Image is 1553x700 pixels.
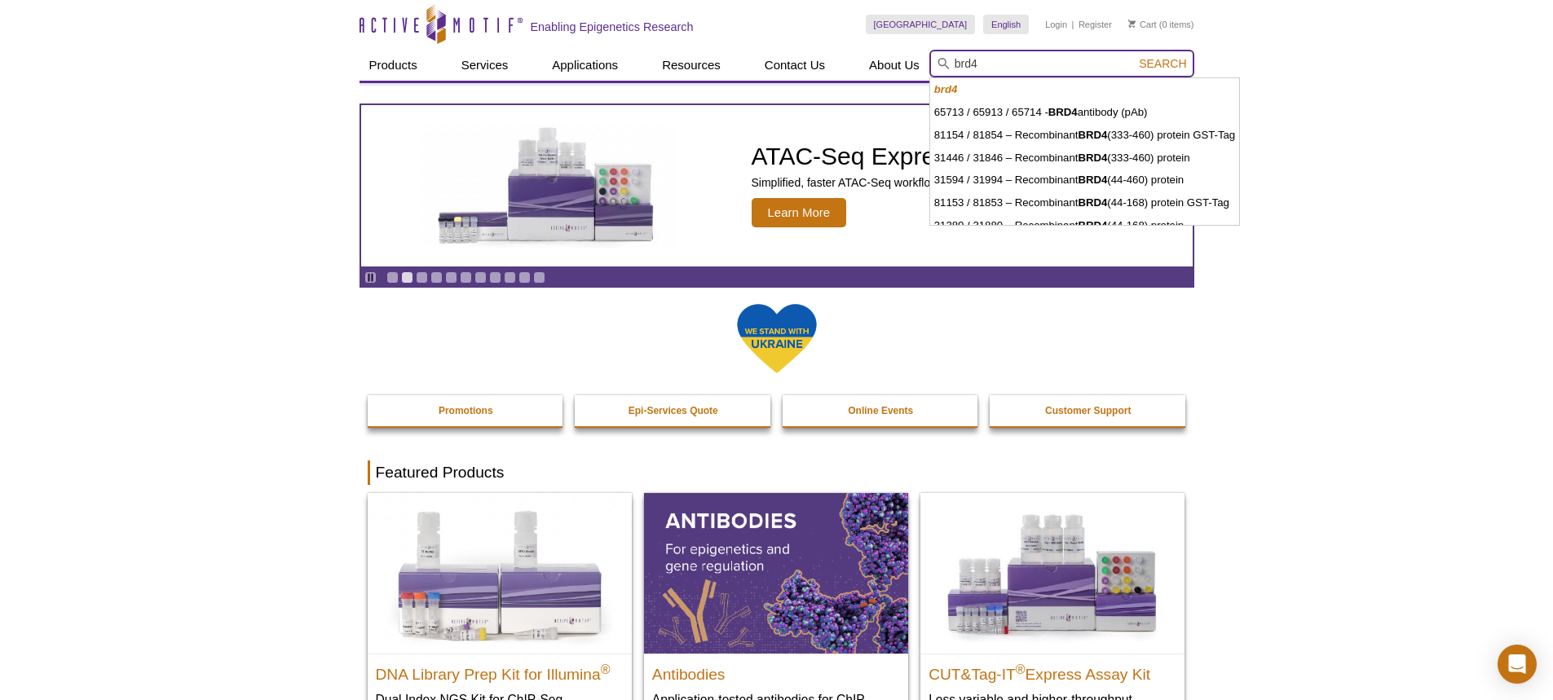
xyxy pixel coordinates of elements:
[445,271,457,284] a: Go to slide 5
[368,460,1186,485] h2: Featured Products
[930,124,1239,147] li: 81154 / 81854 – Recombinant (333-460) protein GST-Tag
[930,101,1239,124] li: 65713 / 65913 / 65714 - antibody (pAb)
[752,144,1143,169] h2: ATAC-Seq Express Kit
[1016,662,1026,676] sup: ®
[1072,15,1074,34] li: |
[1078,196,1107,209] strong: BRD4
[1139,57,1186,70] span: Search
[361,105,1193,266] a: ATAC-Seq Express Kit ATAC-Seq Express Kit Simplified, faster ATAC-Seq workflow delivering the sam...
[452,50,518,81] a: Services
[1078,219,1107,231] strong: BRD4
[460,271,472,284] a: Go to slide 6
[859,50,929,81] a: About Us
[990,395,1187,426] a: Customer Support
[1078,129,1107,141] strong: BRD4
[531,20,694,34] h2: Enabling Epigenetics Research
[413,124,682,248] img: ATAC-Seq Express Kit
[920,493,1185,653] img: CUT&Tag-IT® Express Assay Kit
[1134,56,1191,71] button: Search
[1079,19,1112,30] a: Register
[629,405,718,416] strong: Epi-Services Quote
[930,169,1239,192] li: 31594 / 31994 – Recombinant (44-460) protein
[1045,19,1067,30] a: Login
[601,662,611,676] sup: ®
[376,658,624,683] h2: DNA Library Prep Kit for Illumina
[930,192,1239,214] li: 81153 / 81853 – Recombinant (44-168) protein GST-Tag
[929,658,1176,683] h2: CUT&Tag-IT Express Assay Kit
[368,395,565,426] a: Promotions
[930,147,1239,169] li: 31446 / 31846 – Recombinant (333-460) protein
[489,271,501,284] a: Go to slide 8
[652,50,730,81] a: Resources
[783,395,980,426] a: Online Events
[533,271,545,284] a: Go to slide 11
[644,493,908,653] img: All Antibodies
[386,271,399,284] a: Go to slide 1
[368,493,632,653] img: DNA Library Prep Kit for Illumina
[736,302,818,375] img: We Stand With Ukraine
[430,271,443,284] a: Go to slide 4
[930,214,1239,237] li: 31380 / 31880 – Recombinant (44-168) protein
[504,271,516,284] a: Go to slide 9
[542,50,628,81] a: Applications
[364,271,377,284] a: Toggle autoplay
[360,50,427,81] a: Products
[1498,645,1537,684] div: Open Intercom Messenger
[752,198,847,227] span: Learn More
[755,50,835,81] a: Contact Us
[1128,19,1157,30] a: Cart
[1045,405,1131,416] strong: Customer Support
[1048,106,1078,118] strong: BRD4
[752,175,1143,190] p: Simplified, faster ATAC-Seq workflow delivering the same great quality results
[518,271,531,284] a: Go to slide 10
[983,15,1029,34] a: English
[866,15,976,34] a: [GEOGRAPHIC_DATA]
[1128,15,1194,34] li: (0 items)
[652,658,900,683] h2: Antibodies
[934,83,958,95] strong: brd4
[416,271,428,284] a: Go to slide 3
[1128,20,1136,28] img: Your Cart
[439,405,493,416] strong: Promotions
[1078,152,1107,164] strong: BRD4
[361,105,1193,266] article: ATAC-Seq Express Kit
[474,271,487,284] a: Go to slide 7
[575,395,772,426] a: Epi-Services Quote
[929,50,1194,77] input: Keyword, Cat. No.
[848,405,913,416] strong: Online Events
[401,271,413,284] a: Go to slide 2
[1078,174,1107,186] strong: BRD4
